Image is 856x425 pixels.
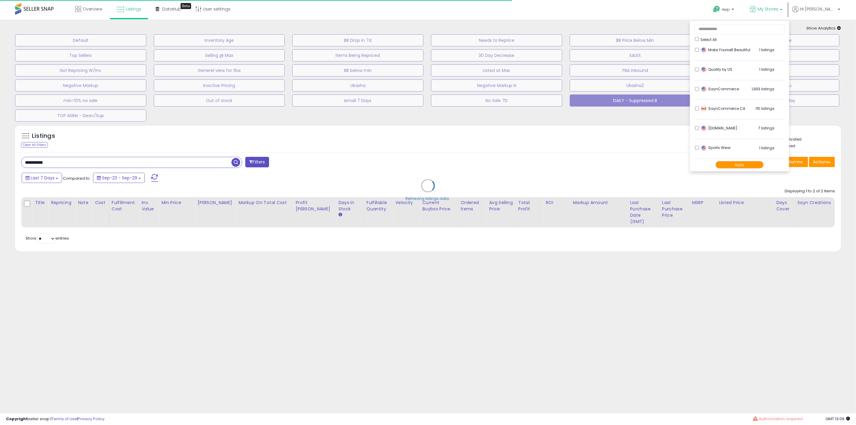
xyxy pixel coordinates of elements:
[570,95,701,107] button: DAILY - Suppressed B
[701,106,745,111] span: SaynCommerce CA
[154,34,285,46] button: Inventory Age
[431,34,562,46] button: Needs to Reprice
[701,67,707,73] img: usa.png
[154,79,285,92] button: Inactive Pricing
[701,67,732,72] span: Quality by US
[701,86,707,92] img: usa.png
[15,95,146,107] button: min>10% no sale
[154,49,285,61] button: Selling @ Max
[154,95,285,107] button: Out of stock
[708,1,740,20] a: Help
[701,47,707,53] img: usa.png
[292,49,423,61] button: Items Being Repriced
[759,67,774,72] span: 1 listings
[15,49,146,61] button: Top Sellers
[792,6,840,20] a: Hi [PERSON_NAME]
[292,34,423,46] button: BB Drop in 7d
[701,125,707,131] img: usa.png
[570,64,701,76] button: FBA Inbound
[701,47,750,52] span: Make Yourself Beautiful
[405,196,451,202] div: Retrieving listings data..
[15,34,146,46] button: Default
[15,79,146,92] button: Negative Markup
[162,6,181,12] span: DataHub
[181,3,191,9] div: Tooltip anchor
[758,126,774,131] span: 7 listings
[154,64,285,76] button: Generel view for fba
[701,86,739,92] span: SaynCommerce
[722,7,730,12] span: Help
[431,49,562,61] button: 30 Day Decrease
[700,37,717,42] span: Select All
[758,6,778,12] span: My Stores
[701,126,737,131] span: [DOMAIN_NAME]
[570,79,701,92] button: Ukasha2
[800,6,836,12] span: Hi [PERSON_NAME]
[713,5,720,13] i: Get Help
[701,145,730,150] span: Sports Wear
[292,79,423,92] button: Ukasha
[806,25,841,31] span: Show Analytics
[431,95,562,107] button: No Sale 7D
[752,86,774,92] span: 1,993 listings
[755,106,774,111] span: 115 listings
[292,95,423,107] button: Ismail 7 Days
[701,106,707,112] img: canada.png
[570,49,701,61] button: SALES
[431,64,562,76] button: Listed at Max
[570,34,701,46] button: BB Price Below Min
[431,79,562,92] button: Negative Markup N
[701,145,707,151] img: usa.png
[759,145,774,150] span: 1 listings
[83,6,102,12] span: Overview
[292,64,423,76] button: BB below min
[15,64,146,76] button: Not Repricing W/Inv
[759,47,774,52] span: 1 listings
[126,6,141,12] span: Listings
[715,161,764,169] button: Apply
[15,110,146,122] button: TOP ASINs - Deac/Sup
